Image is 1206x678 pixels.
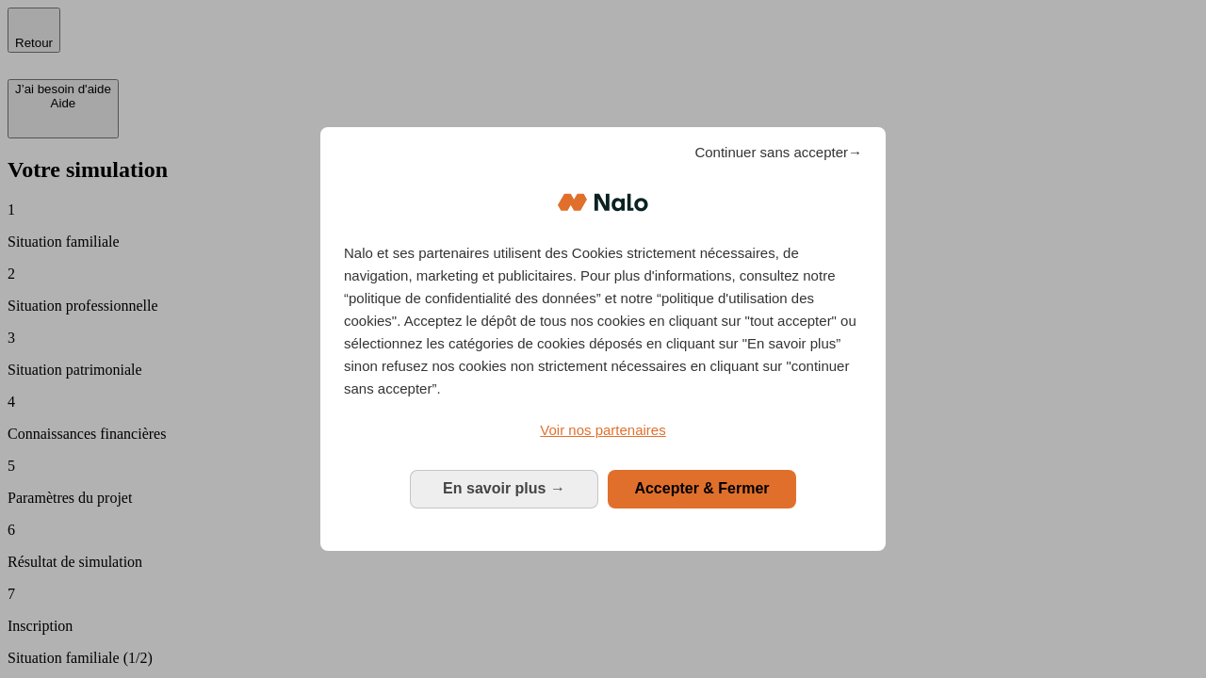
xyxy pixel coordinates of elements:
img: Logo [558,174,648,231]
span: Continuer sans accepter→ [694,141,862,164]
p: Nalo et ses partenaires utilisent des Cookies strictement nécessaires, de navigation, marketing e... [344,242,862,400]
button: Accepter & Fermer: Accepter notre traitement des données et fermer [608,470,796,508]
span: Accepter & Fermer [634,480,769,496]
a: Voir nos partenaires [344,419,862,442]
span: En savoir plus → [443,480,565,496]
span: Voir nos partenaires [540,422,665,438]
button: En savoir plus: Configurer vos consentements [410,470,598,508]
div: Bienvenue chez Nalo Gestion du consentement [320,127,886,550]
